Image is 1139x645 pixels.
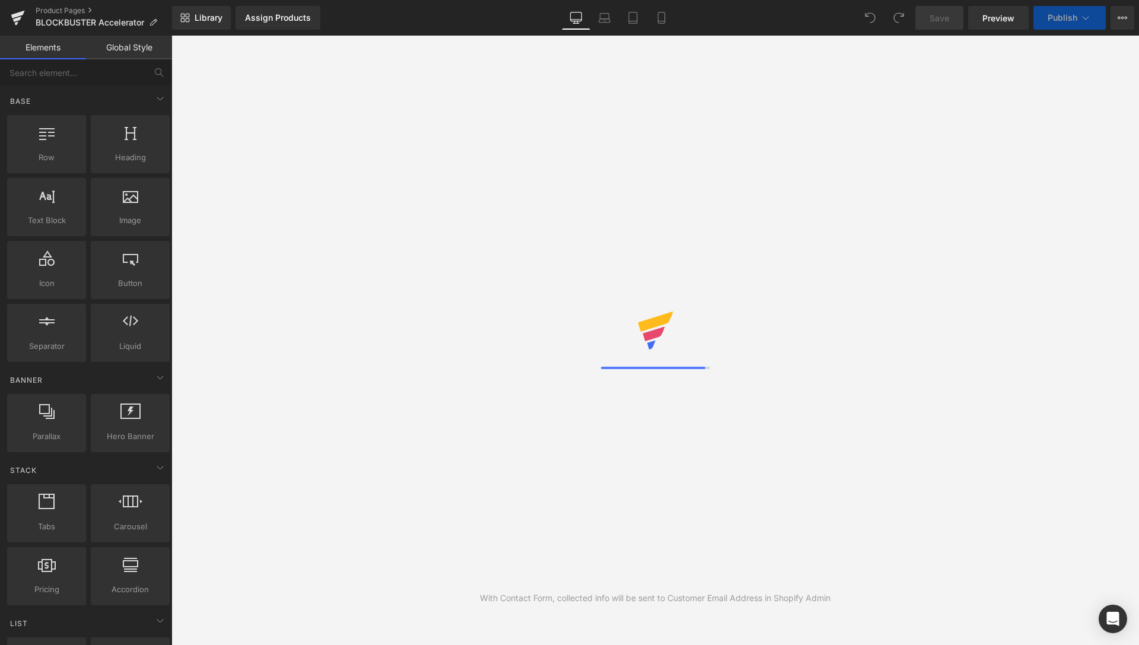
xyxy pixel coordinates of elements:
span: Accordion [94,583,166,596]
span: BLOCKBUSTER Accelerator [36,18,144,27]
a: Mobile [647,6,676,30]
span: Text Block [11,214,82,227]
span: Publish [1048,13,1077,23]
span: Parallax [11,430,82,443]
a: Laptop [590,6,619,30]
a: Desktop [562,6,590,30]
button: Redo [887,6,911,30]
button: More [1111,6,1134,30]
span: Separator [11,340,82,352]
span: Hero Banner [94,430,166,443]
span: Heading [94,151,166,164]
div: Assign Products [245,13,311,23]
button: Undo [858,6,882,30]
span: Library [195,12,222,23]
a: Product Pages [36,6,172,15]
span: Icon [11,277,82,290]
button: Publish [1033,6,1106,30]
a: New Library [172,6,231,30]
span: Liquid [94,340,166,352]
span: Row [11,151,82,164]
span: Preview [982,12,1014,24]
span: List [9,618,29,629]
span: Tabs [11,520,82,533]
span: Banner [9,374,44,386]
span: Image [94,214,166,227]
span: Base [9,96,32,107]
span: Stack [9,465,38,476]
div: Open Intercom Messenger [1099,605,1127,633]
a: Preview [968,6,1029,30]
a: Global Style [86,36,172,59]
a: Tablet [619,6,647,30]
span: Carousel [94,520,166,533]
div: With Contact Form, collected info will be sent to Customer Email Address in Shopify Admin [480,592,831,605]
span: Save [930,12,949,24]
span: Button [94,277,166,290]
span: Pricing [11,583,82,596]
